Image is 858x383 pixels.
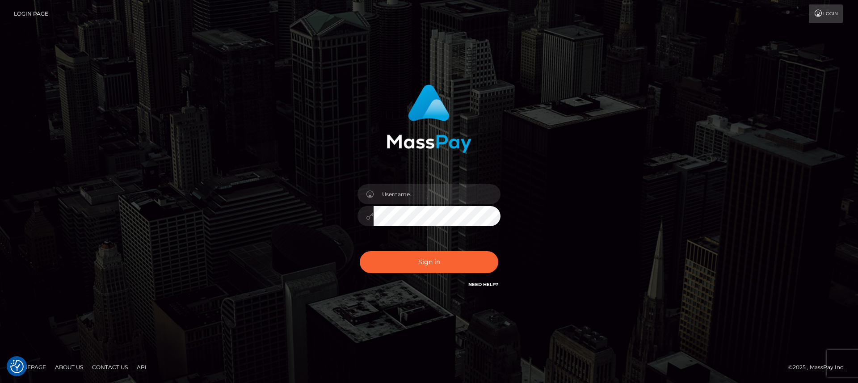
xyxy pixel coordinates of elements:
[468,282,498,287] a: Need Help?
[374,184,500,204] input: Username...
[133,360,150,374] a: API
[14,4,48,23] a: Login Page
[51,360,87,374] a: About Us
[10,360,24,373] img: Revisit consent button
[10,360,24,373] button: Consent Preferences
[88,360,131,374] a: Contact Us
[809,4,843,23] a: Login
[788,362,851,372] div: © 2025 , MassPay Inc.
[360,251,498,273] button: Sign in
[387,84,471,153] img: MassPay Login
[10,360,50,374] a: Homepage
